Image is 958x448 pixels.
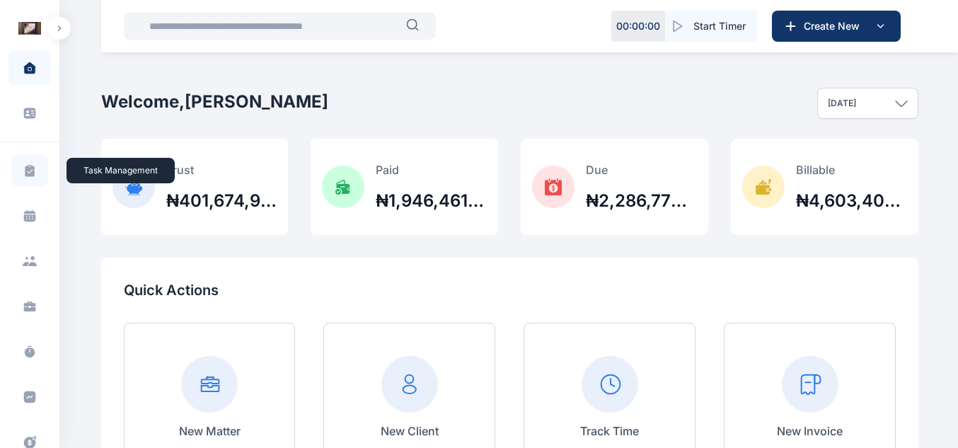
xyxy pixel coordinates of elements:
h2: ₦1,946,461.98 [376,190,487,212]
span: Start Timer [693,19,746,33]
span: Create New [798,19,872,33]
button: Start Timer [665,11,757,42]
p: Paid [376,161,487,178]
h2: ₦4,603,409.98 [796,190,907,212]
h2: ₦401,674,996.00 [166,190,277,212]
p: [DATE] [828,98,856,109]
p: Quick Actions [124,280,896,300]
p: 00 : 00 : 00 [616,19,660,33]
p: New Invoice [777,423,843,440]
p: New Client [381,423,439,440]
button: Create New [772,11,901,42]
p: Due [586,161,697,178]
p: Track Time [580,423,639,440]
h2: Welcome, [PERSON_NAME] [101,91,328,113]
h2: ₦2,286,770.70 [586,190,697,212]
p: Billable [796,161,907,178]
p: New Matter [179,423,241,440]
p: Trust [166,161,277,178]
